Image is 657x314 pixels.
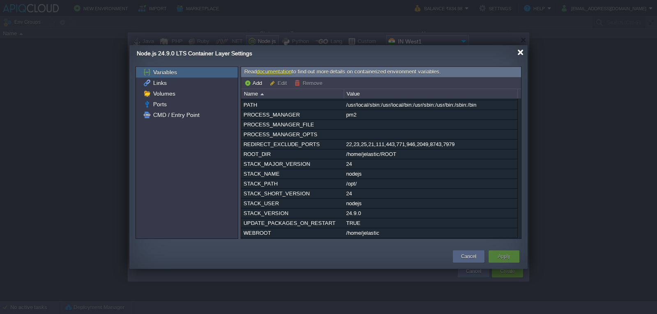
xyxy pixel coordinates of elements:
div: nodejs [344,199,517,208]
div: pm2 [344,110,517,119]
a: Volumes [152,90,177,97]
div: Value [345,89,517,99]
button: Apply [498,252,510,261]
div: WEBROOT [241,228,343,238]
a: documentation [257,69,292,75]
div: PROCESS_MANAGER_OPTS [241,130,343,139]
a: Variables [152,69,178,76]
div: /opt/ [344,179,517,188]
div: 24.9.0 [344,209,517,218]
div: PROCESS_MANAGER [241,110,343,119]
div: STACK_VERSION [241,209,343,218]
div: PROCESS_MANAGER_FILE [241,120,343,129]
div: TRUE [344,218,517,228]
div: REDIRECT_EXCLUDE_PORTS [241,140,343,149]
button: Cancel [461,252,476,261]
div: 22,23,25,21,111,443,771,946,2049,8743,7979 [344,140,517,149]
button: Edit [269,79,289,87]
div: Name [242,89,344,99]
div: ROOT_DIR [241,149,343,159]
div: UPDATE_PACKAGES_ON_RESTART [241,218,343,228]
a: Ports [152,101,168,108]
div: PATH [241,100,343,110]
a: Links [152,79,168,87]
div: Read to find out more details on containerized environment variables. [241,67,521,77]
div: /home/jelastic/ROOT [344,149,517,159]
div: STACK_PATH [241,179,343,188]
div: STACK_USER [241,199,343,208]
a: CMD / Entry Point [152,111,201,119]
button: Remove [294,79,325,87]
div: 24 [344,189,517,198]
div: STACK_SHORT_VERSION [241,189,343,198]
div: /usr/local/sbin:/usr/local/bin:/usr/sbin:/usr/bin:/sbin:/bin [344,100,517,110]
div: /home/jelastic [344,228,517,238]
div: STACK_MAJOR_VERSION [241,159,343,169]
div: 24 [344,159,517,169]
span: Node.js 24.9.0 LTS Container Layer Settings [137,50,252,57]
div: STACK_NAME [241,169,343,179]
div: nodejs [344,169,517,179]
button: Add [244,79,264,87]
